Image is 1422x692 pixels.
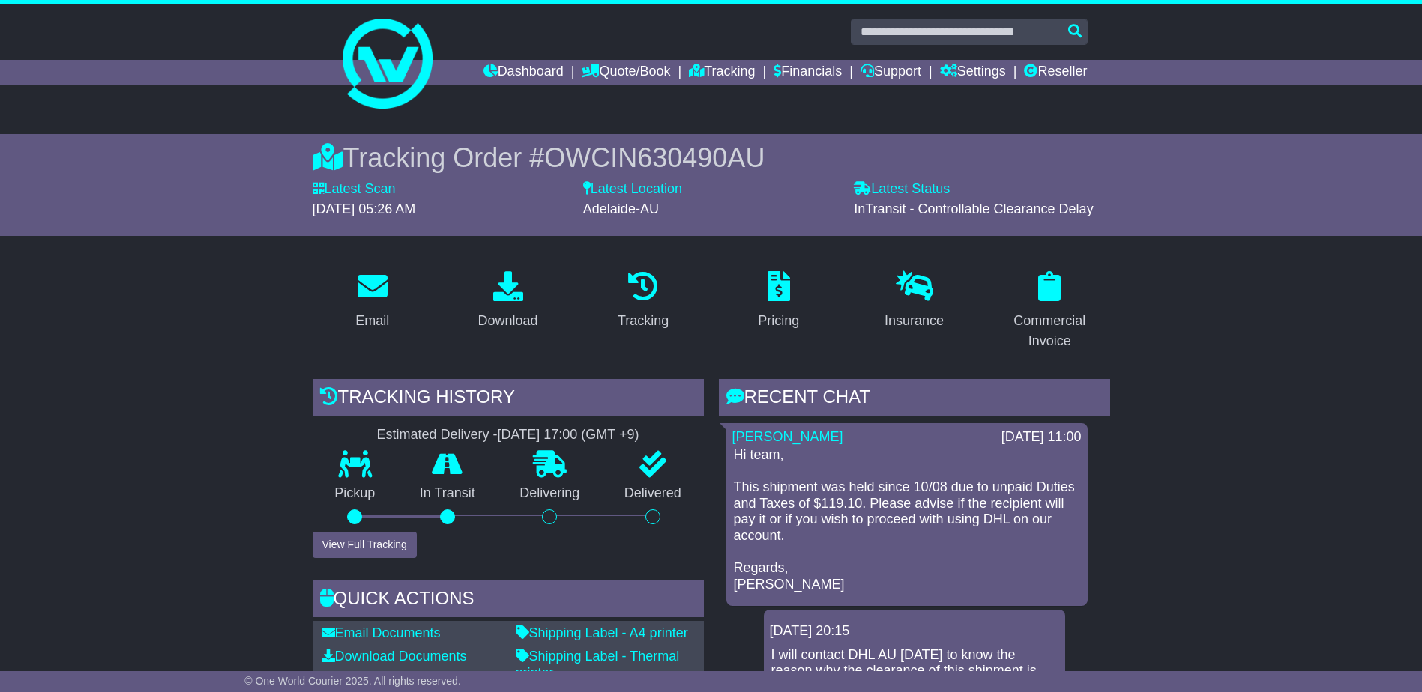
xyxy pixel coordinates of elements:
span: © One World Courier 2025. All rights reserved. [244,675,461,687]
div: [DATE] 17:00 (GMT +9) [498,427,639,443]
div: Estimated Delivery - [313,427,704,443]
span: Adelaide-AU [583,201,659,216]
button: View Full Tracking [313,532,417,558]
p: In Transit [397,485,498,502]
span: InTransit - Controllable Clearance Delay [854,201,1093,216]
p: Delivering [498,485,603,502]
label: Latest Status [854,181,950,198]
div: Tracking [618,311,669,331]
a: Commercial Invoice [989,266,1110,356]
a: Shipping Label - Thermal printer [516,649,680,680]
a: Pricing [748,266,809,336]
div: RECENT CHAT [719,379,1110,419]
a: Tracking [608,266,678,336]
p: Delivered [602,485,704,502]
a: [PERSON_NAME] [732,429,843,444]
div: Commercial Invoice [999,311,1100,351]
a: Support [861,60,921,85]
div: Tracking history [313,379,704,419]
a: Download Documents [322,649,467,664]
span: OWCIN630490AU [544,142,765,173]
a: Financials [774,60,842,85]
label: Latest Scan [313,181,396,198]
a: Shipping Label - A4 printer [516,625,688,640]
a: Tracking [689,60,755,85]
p: Pickup [313,485,398,502]
a: Download [468,266,547,336]
div: [DATE] 11:00 [1001,429,1082,446]
label: Latest Location [583,181,682,198]
div: Pricing [758,311,799,331]
div: [DATE] 20:15 [770,623,1059,640]
a: Email Documents [322,625,441,640]
div: Insurance [885,311,944,331]
a: Email [346,266,399,336]
div: Download [477,311,537,331]
a: Quote/Book [582,60,670,85]
a: Insurance [875,266,953,336]
div: Tracking Order # [313,142,1110,174]
p: Hi team, This shipment was held since 10/08 due to unpaid Duties and Taxes of $119.10. Please adv... [734,447,1080,592]
a: Dashboard [483,60,564,85]
div: Email [355,311,389,331]
a: Settings [940,60,1006,85]
div: Quick Actions [313,580,704,621]
a: Reseller [1024,60,1087,85]
span: [DATE] 05:26 AM [313,201,416,216]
